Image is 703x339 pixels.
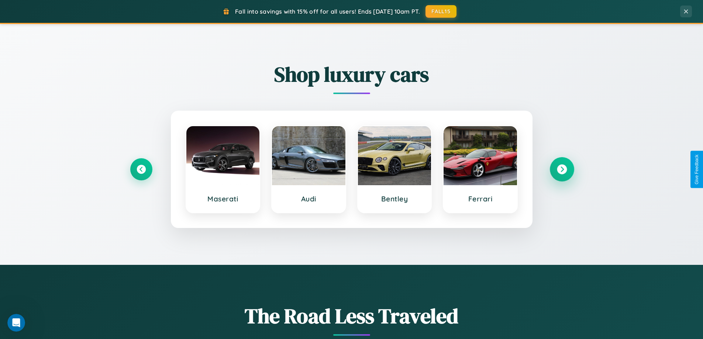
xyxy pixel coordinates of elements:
iframe: Intercom live chat [7,314,25,332]
span: Fall into savings with 15% off for all users! Ends [DATE] 10am PT. [235,8,420,15]
h2: Shop luxury cars [130,60,573,89]
h1: The Road Less Traveled [130,302,573,330]
h3: Bentley [365,194,424,203]
h3: Maserati [194,194,252,203]
div: Give Feedback [694,155,699,184]
h3: Audi [279,194,338,203]
h3: Ferrari [451,194,510,203]
button: FALL15 [425,5,456,18]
